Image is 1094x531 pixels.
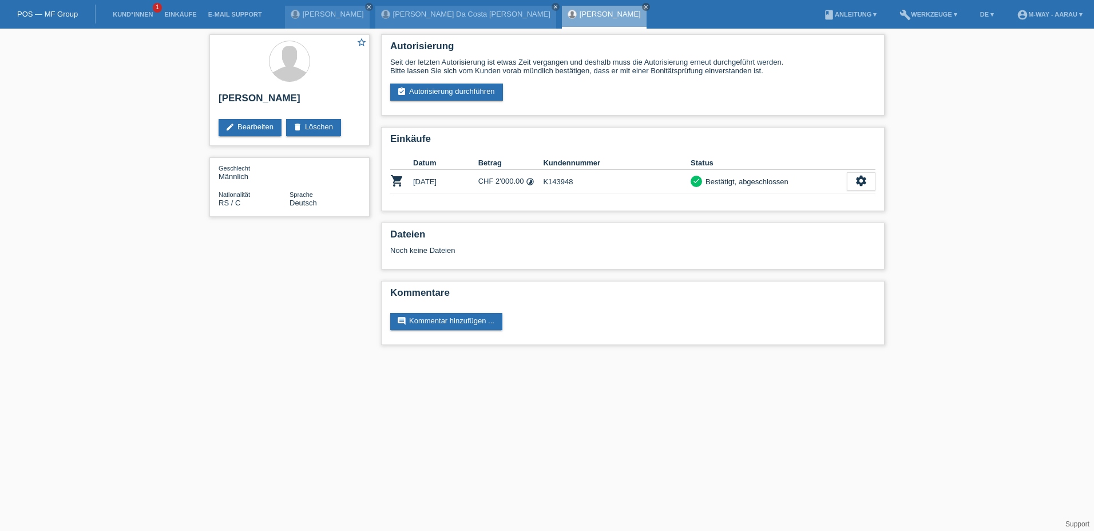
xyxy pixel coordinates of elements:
i: close [366,4,372,10]
div: Seit der letzten Autorisierung ist etwas Zeit vergangen und deshalb muss die Autorisierung erneut... [390,58,875,75]
a: [PERSON_NAME] Da Costa [PERSON_NAME] [393,10,550,18]
td: CHF 2'000.00 [478,170,544,193]
i: build [899,9,911,21]
i: settings [855,175,867,187]
th: Status [691,156,847,170]
div: Bestätigt, abgeschlossen [702,176,788,188]
i: book [823,9,835,21]
span: 1 [153,3,162,13]
th: Betrag [478,156,544,170]
div: Männlich [219,164,290,181]
i: assignment_turned_in [397,87,406,96]
a: star_border [356,37,367,49]
i: 10 Raten [526,177,534,186]
i: close [643,4,649,10]
span: Nationalität [219,191,250,198]
h2: Autorisierung [390,41,875,58]
a: [PERSON_NAME] [580,10,641,18]
a: bookAnleitung ▾ [818,11,882,18]
span: Sprache [290,191,313,198]
a: buildWerkzeuge ▾ [894,11,963,18]
i: account_circle [1017,9,1028,21]
span: Geschlecht [219,165,250,172]
a: account_circlem-way - Aarau ▾ [1011,11,1088,18]
a: [PERSON_NAME] [303,10,364,18]
a: close [642,3,650,11]
i: comment [397,316,406,326]
a: POS — MF Group [17,10,78,18]
i: edit [225,122,235,132]
i: delete [293,122,302,132]
span: Deutsch [290,199,317,207]
a: assignment_turned_inAutorisierung durchführen [390,84,503,101]
a: DE ▾ [974,11,1000,18]
h2: Einkäufe [390,133,875,150]
a: close [552,3,560,11]
a: deleteLöschen [286,119,341,136]
td: K143948 [543,170,691,193]
i: check [692,177,700,185]
i: star_border [356,37,367,47]
a: Support [1065,520,1089,528]
h2: [PERSON_NAME] [219,93,360,110]
a: Einkäufe [158,11,202,18]
td: [DATE] [413,170,478,193]
a: Kund*innen [107,11,158,18]
a: editBearbeiten [219,119,282,136]
a: close [365,3,373,11]
a: commentKommentar hinzufügen ... [390,313,502,330]
h2: Dateien [390,229,875,246]
th: Kundennummer [543,156,691,170]
a: E-Mail Support [203,11,268,18]
div: Noch keine Dateien [390,246,740,255]
i: POSP00002541 [390,174,404,188]
span: Serbien / C / 06.04.1994 [219,199,240,207]
h2: Kommentare [390,287,875,304]
i: close [553,4,558,10]
th: Datum [413,156,478,170]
